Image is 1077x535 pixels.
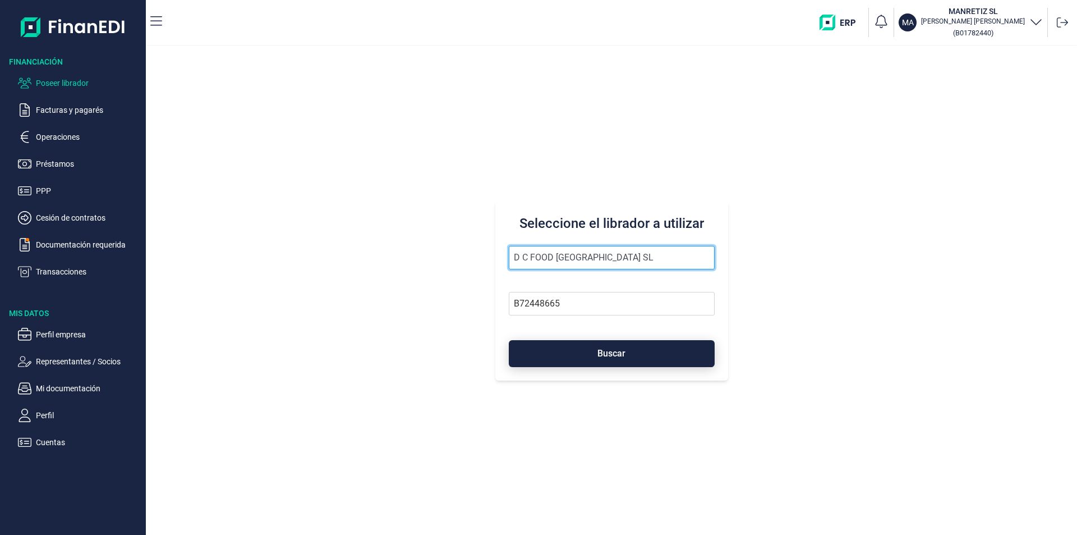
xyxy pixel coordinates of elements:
[36,130,141,144] p: Operaciones
[36,328,141,341] p: Perfil empresa
[597,349,625,358] span: Buscar
[18,265,141,278] button: Transacciones
[36,184,141,198] p: PPP
[36,409,141,422] p: Perfil
[902,17,914,28] p: MA
[953,29,993,37] small: Copiar cif
[18,130,141,144] button: Operaciones
[18,409,141,422] button: Perfil
[36,211,141,225] p: Cesión de contratos
[18,382,141,395] button: Mi documentación
[18,238,141,252] button: Documentación requerida
[509,292,715,315] input: Busque por NIF
[36,436,141,449] p: Cuentas
[18,76,141,90] button: Poseer librador
[36,355,141,368] p: Representantes / Socios
[509,340,715,367] button: Buscar
[18,355,141,368] button: Representantes / Socios
[18,184,141,198] button: PPP
[36,238,141,252] p: Documentación requerida
[18,436,141,449] button: Cuentas
[921,6,1025,17] h3: MANRETIZ SL
[509,246,715,269] input: Seleccione la razón social
[509,214,715,232] h3: Seleccione el librador a utilizar
[21,9,126,45] img: Logo de aplicación
[36,265,141,278] p: Transacciones
[899,6,1043,39] button: MAMANRETIZ SL[PERSON_NAME] [PERSON_NAME](B01782440)
[36,76,141,90] p: Poseer librador
[921,17,1025,26] p: [PERSON_NAME] [PERSON_NAME]
[820,15,864,30] img: erp
[18,328,141,341] button: Perfil empresa
[18,103,141,117] button: Facturas y pagarés
[18,211,141,225] button: Cesión de contratos
[36,103,141,117] p: Facturas y pagarés
[36,382,141,395] p: Mi documentación
[18,157,141,171] button: Préstamos
[36,157,141,171] p: Préstamos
